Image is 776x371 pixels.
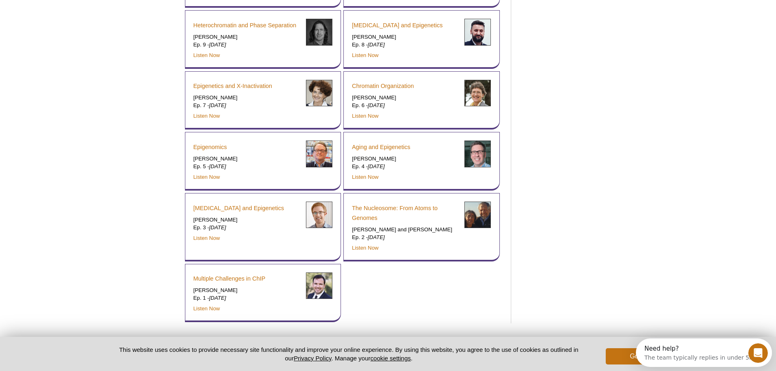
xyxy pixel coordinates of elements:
a: Privacy Policy [294,355,331,362]
button: cookie settings [370,355,411,362]
p: Ep. 4 - [352,163,458,170]
p: This website uses cookies to provide necessary site functionality and improve your online experie... [105,345,593,362]
button: Got it! [606,348,671,364]
p: [PERSON_NAME] [193,33,300,41]
p: [PERSON_NAME] [193,155,300,162]
p: Ep. 2 - [352,234,458,241]
a: Heterochromatin and Phase Separation [193,20,297,30]
a: Aging and Epigenetics [352,142,410,152]
img: Henk Stunnenberg headshot [306,140,332,167]
a: The Nucleosome: From Atoms to Genomes [352,203,458,223]
em: [DATE] [209,102,226,108]
p: [PERSON_NAME] [352,94,458,101]
p: [PERSON_NAME] [193,216,300,224]
a: Listen Now [352,245,378,251]
em: [DATE] [209,163,226,169]
p: Ep. 8 - [352,41,458,48]
p: Ep. 1 - [193,294,300,302]
a: Epigenomics [193,142,227,152]
a: Listen Now [352,113,378,119]
div: Need help? [9,7,119,13]
a: Epigenetics and X-Inactivation [193,81,273,91]
a: Chromatin Organization [352,81,414,91]
img: David Jones headshot [306,202,332,228]
img: Jean-Sebastien Annicotte [464,19,491,45]
p: [PERSON_NAME] and [PERSON_NAME] [352,226,458,233]
em: [DATE] [368,234,385,240]
iframe: Intercom live chat discovery launcher [636,338,772,367]
a: [MEDICAL_DATA] and Epigenetics [352,20,443,30]
em: [DATE] [209,42,226,48]
img: Ada and Don Olins headshots [464,202,491,228]
p: Ep. 7 - [193,102,300,109]
a: [MEDICAL_DATA] and Epigenetics [193,203,284,213]
a: Listen Now [352,52,378,58]
div: The team typically replies in under 5m [9,13,119,22]
img: Peter Tessarz headshot [464,140,491,167]
a: Listen Now [193,305,220,312]
a: Multiple Challenges in ChIP [193,274,266,283]
em: [DATE] [368,102,385,108]
p: Ep. 6 - [352,102,458,109]
em: [DATE] [209,224,226,231]
p: [PERSON_NAME] [193,94,300,101]
em: [DATE] [368,163,385,169]
img: Susan Gasser headshot [464,80,491,106]
div: Open Intercom Messenger [3,3,143,26]
img: Gary Karpen headshot [306,19,332,45]
iframe: Intercom live chat [748,343,768,363]
a: Listen Now [193,235,220,241]
p: Ep. 3 - [193,224,300,231]
p: [PERSON_NAME] [193,287,300,294]
a: Listen Now [352,174,378,180]
p: [PERSON_NAME] [352,155,458,162]
a: Listen Now [193,52,220,58]
a: Listen Now [193,174,220,180]
p: [PERSON_NAME] [352,33,458,41]
em: [DATE] [209,295,226,301]
em: [DATE] [368,42,385,48]
img: Edith Heard headshot [306,80,332,106]
p: Ep. 5 - [193,163,300,170]
a: Listen Now [193,113,220,119]
img: Adam Blattler headshots [306,272,332,299]
p: Ep. 9 - [193,41,300,48]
